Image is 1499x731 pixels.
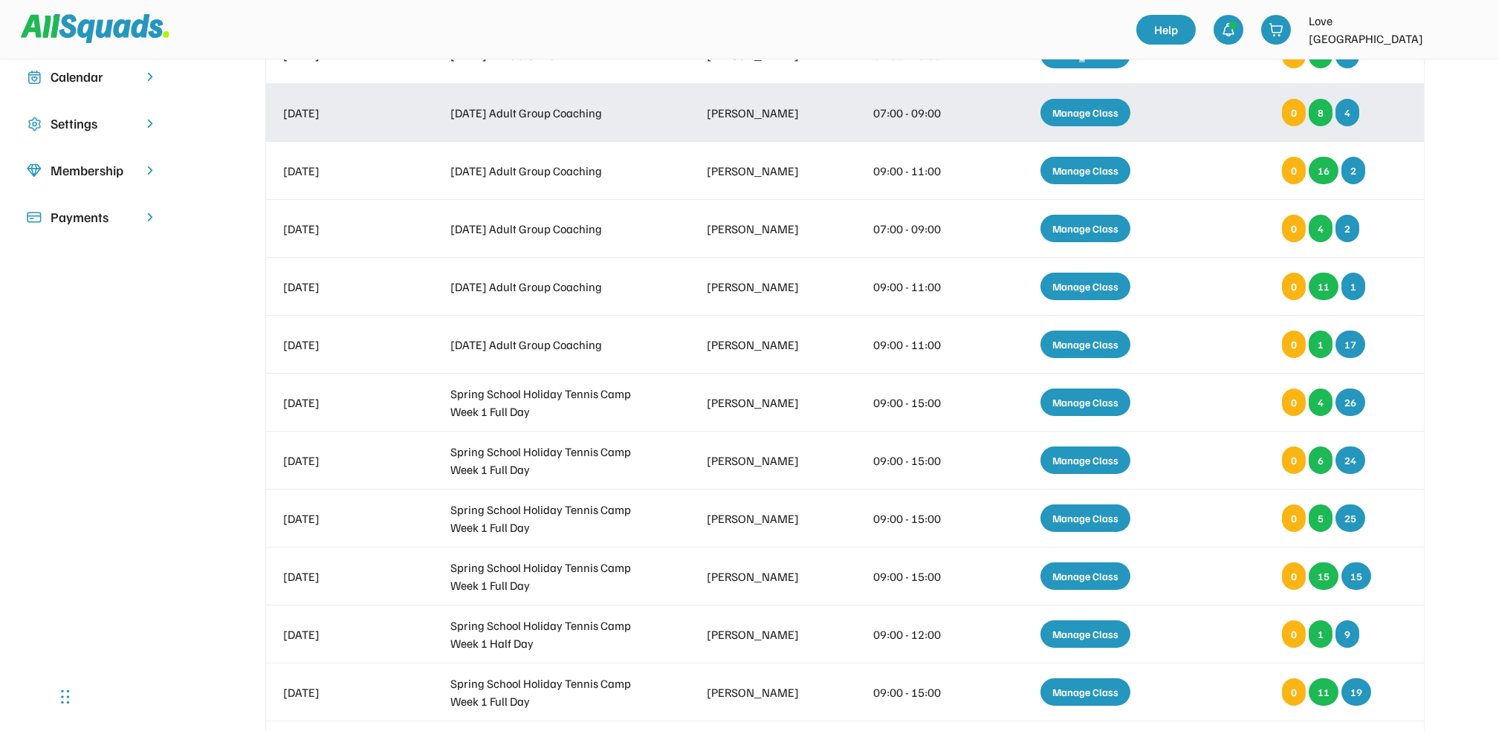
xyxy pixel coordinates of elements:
[284,683,396,701] div: [DATE]
[143,70,158,84] img: chevron-right.svg
[1282,389,1306,416] div: 0
[27,163,42,178] img: Icon%20copy%208.svg
[1309,99,1333,126] div: 8
[1282,99,1306,126] div: 0
[873,626,963,643] div: 09:00 - 12:00
[1341,562,1371,590] div: 15
[284,452,396,470] div: [DATE]
[1136,15,1196,45] a: Help
[284,104,396,122] div: [DATE]
[873,104,963,122] div: 07:00 - 09:00
[1335,446,1365,474] div: 24
[873,162,963,180] div: 09:00 - 11:00
[1282,562,1306,590] div: 0
[450,162,653,180] div: [DATE] Adult Group Coaching
[1282,504,1306,532] div: 0
[1040,620,1130,648] div: Manage Class
[51,67,134,87] div: Calendar
[873,510,963,527] div: 09:00 - 15:00
[51,207,134,227] div: Payments
[873,394,963,412] div: 09:00 - 15:00
[707,104,819,122] div: [PERSON_NAME]
[143,117,158,131] img: chevron-right.svg
[873,278,963,296] div: 09:00 - 11:00
[873,683,963,701] div: 09:00 - 15:00
[1040,273,1130,300] div: Manage Class
[1309,504,1333,532] div: 5
[707,626,819,643] div: [PERSON_NAME]
[1309,389,1333,416] div: 4
[1341,157,1365,184] div: 2
[1335,389,1365,416] div: 26
[1335,215,1359,242] div: 2
[1335,331,1365,358] div: 17
[707,452,819,470] div: [PERSON_NAME]
[450,443,653,478] div: Spring School Holiday Tennis Camp Week 1 Full Day
[1309,331,1333,358] div: 1
[1282,620,1306,648] div: 0
[1040,562,1130,590] div: Manage Class
[1309,215,1333,242] div: 4
[873,336,963,354] div: 09:00 - 11:00
[873,568,963,585] div: 09:00 - 15:00
[1309,157,1338,184] div: 16
[284,278,396,296] div: [DATE]
[450,220,653,238] div: [DATE] Adult Group Coaching
[1309,273,1338,300] div: 11
[873,452,963,470] div: 09:00 - 15:00
[284,626,396,643] div: [DATE]
[1341,273,1365,300] div: 1
[1282,678,1306,706] div: 0
[1040,99,1130,126] div: Manage Class
[1309,562,1338,590] div: 15
[284,220,396,238] div: [DATE]
[1040,446,1130,474] div: Manage Class
[707,394,819,412] div: [PERSON_NAME]
[1040,504,1130,532] div: Manage Class
[1335,99,1359,126] div: 4
[1282,273,1306,300] div: 0
[450,559,653,594] div: Spring School Holiday Tennis Camp Week 1 Full Day
[1309,620,1333,648] div: 1
[27,117,42,131] img: Icon%20copy%2016.svg
[707,510,819,527] div: [PERSON_NAME]
[284,394,396,412] div: [DATE]
[1282,446,1306,474] div: 0
[27,70,42,85] img: Icon%20copy%207.svg
[1040,678,1130,706] div: Manage Class
[1040,331,1130,358] div: Manage Class
[450,617,653,652] div: Spring School Holiday Tennis Camp Week 1 Half Day
[873,220,963,238] div: 07:00 - 09:00
[450,336,653,354] div: [DATE] Adult Group Coaching
[707,336,819,354] div: [PERSON_NAME]
[284,568,396,585] div: [DATE]
[450,675,653,710] div: Spring School Holiday Tennis Camp Week 1 Full Day
[284,336,396,354] div: [DATE]
[1309,12,1443,48] div: Love [GEOGRAPHIC_DATA]
[1282,157,1306,184] div: 0
[1341,678,1371,706] div: 19
[707,278,819,296] div: [PERSON_NAME]
[450,501,653,536] div: Spring School Holiday Tennis Camp Week 1 Full Day
[1040,215,1130,242] div: Manage Class
[284,162,396,180] div: [DATE]
[1309,678,1338,706] div: 11
[27,210,42,225] img: Icon%20%2815%29.svg
[1221,22,1236,37] img: bell-03%20%281%29.svg
[284,510,396,527] div: [DATE]
[1282,331,1306,358] div: 0
[1040,157,1130,184] div: Manage Class
[1309,446,1333,474] div: 6
[21,14,169,42] img: Squad%20Logo.svg
[1335,620,1359,648] div: 9
[143,163,158,178] img: chevron-right.svg
[1451,15,1481,45] img: LTPP_Logo_REV.jpeg
[450,104,653,122] div: [DATE] Adult Group Coaching
[450,385,653,420] div: Spring School Holiday Tennis Camp Week 1 Full Day
[143,210,158,224] img: chevron-right.svg
[51,114,134,134] div: Settings
[1282,215,1306,242] div: 0
[707,568,819,585] div: [PERSON_NAME]
[707,220,819,238] div: [PERSON_NAME]
[1335,504,1365,532] div: 25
